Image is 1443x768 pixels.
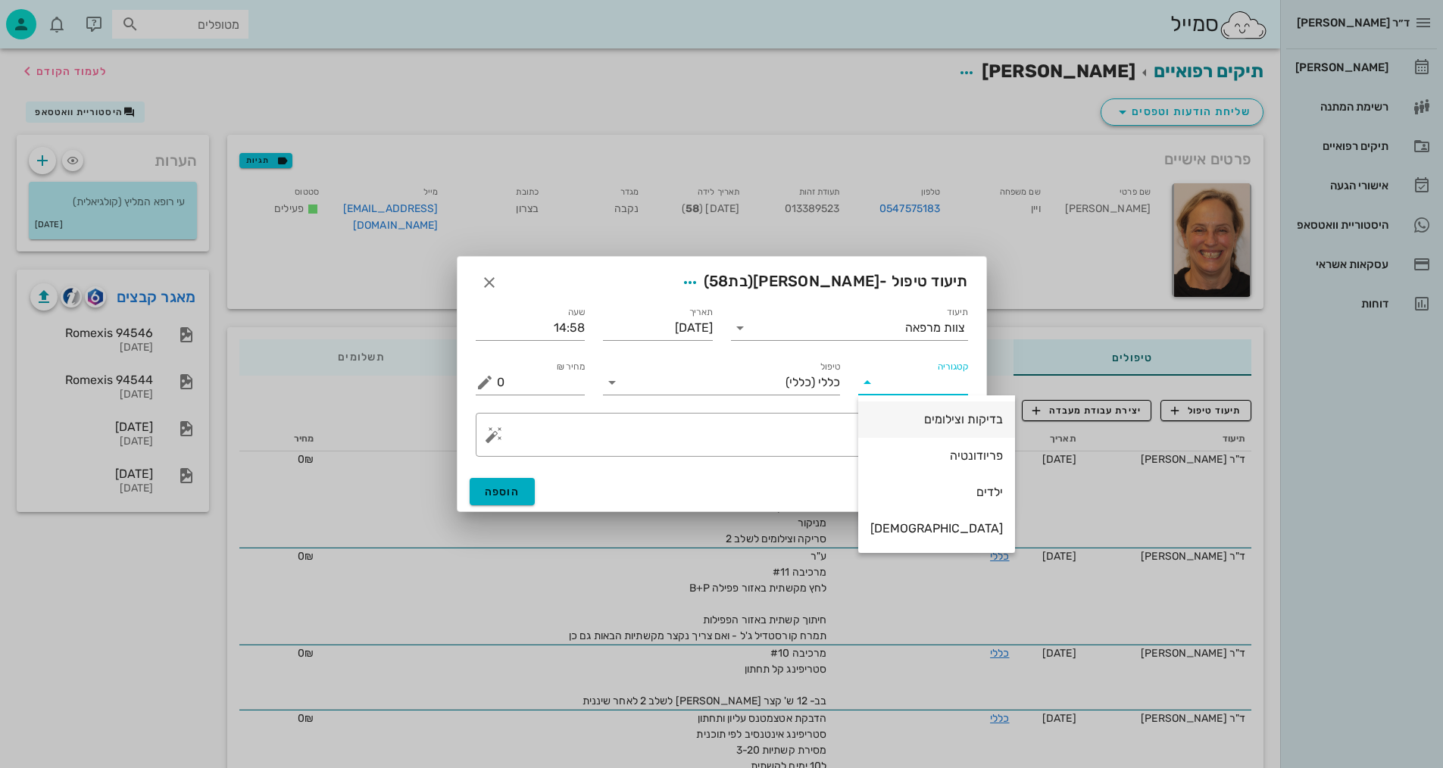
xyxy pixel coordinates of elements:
span: (כללי) [786,376,815,389]
label: שעה [568,307,586,318]
span: [PERSON_NAME] [753,272,879,290]
div: בדיקות וצילומים [870,412,1003,426]
label: מחיר ₪ [557,361,586,373]
span: (בת ) [704,272,754,290]
div: [DEMOGRAPHIC_DATA] [870,521,1003,535]
span: 58 [709,272,729,290]
span: כללי [818,376,840,389]
div: תיעודצוות מרפאה [731,316,968,340]
button: מחיר ₪ appended action [476,373,494,392]
div: פריודונטיה [870,448,1003,463]
div: צוות מרפאה [905,321,965,335]
span: תיעוד טיפול - [676,269,968,296]
span: הוספה [485,485,520,498]
label: תיעוד [947,307,968,318]
div: ילדים [870,485,1003,499]
label: תאריך [689,307,713,318]
label: קטגוריה [937,361,968,373]
label: טיפול [820,361,840,373]
button: הוספה [470,478,536,505]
